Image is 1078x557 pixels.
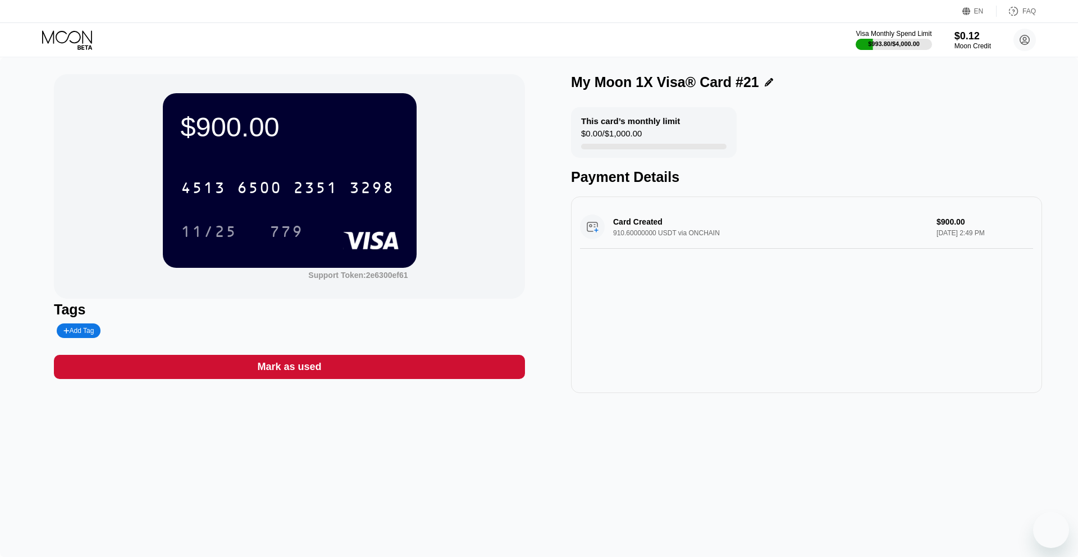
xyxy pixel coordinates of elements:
[308,271,408,280] div: Support Token:2e6300ef61
[181,111,399,143] div: $900.00
[172,217,245,245] div: 11/25
[261,217,312,245] div: 779
[954,42,991,50] div: Moon Credit
[63,327,94,335] div: Add Tag
[856,30,931,50] div: Visa Monthly Spend Limit$993.80/$4,000.00
[954,30,991,42] div: $0.12
[237,180,282,198] div: 6500
[349,180,394,198] div: 3298
[974,7,984,15] div: EN
[571,169,1042,185] div: Payment Details
[962,6,997,17] div: EN
[293,180,338,198] div: 2351
[174,174,401,202] div: 4513650023513298
[308,271,408,280] div: Support Token: 2e6300ef61
[954,30,991,50] div: $0.12Moon Credit
[581,116,680,126] div: This card’s monthly limit
[581,129,642,144] div: $0.00 / $1,000.00
[257,360,321,373] div: Mark as used
[57,323,101,338] div: Add Tag
[571,74,759,90] div: My Moon 1X Visa® Card #21
[868,40,920,47] div: $993.80 / $4,000.00
[997,6,1036,17] div: FAQ
[269,224,303,242] div: 779
[181,180,226,198] div: 4513
[1033,512,1069,548] iframe: Button to launch messaging window
[856,30,931,38] div: Visa Monthly Spend Limit
[54,302,525,318] div: Tags
[1022,7,1036,15] div: FAQ
[181,224,237,242] div: 11/25
[54,355,525,379] div: Mark as used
